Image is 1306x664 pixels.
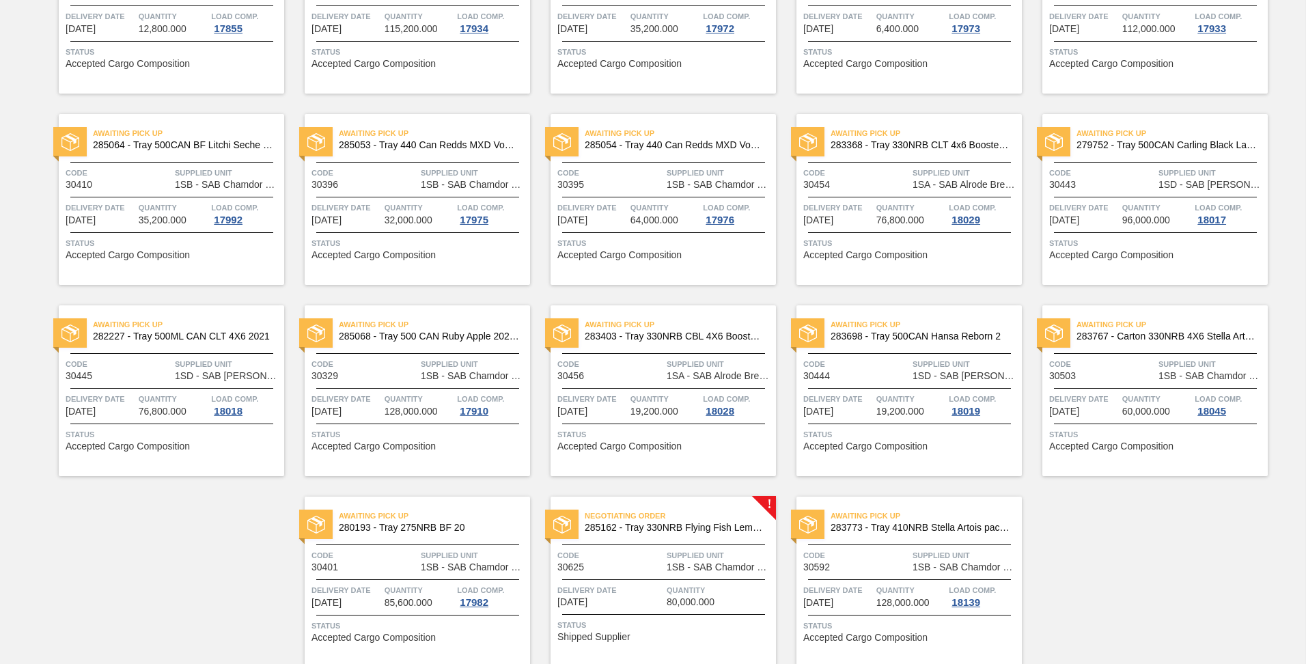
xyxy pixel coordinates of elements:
div: 18045 [1195,406,1229,417]
span: Delivery Date [557,392,627,406]
span: Status [803,45,1018,59]
span: Accepted Cargo Composition [1049,441,1173,452]
span: 30396 [311,180,338,190]
span: Code [311,166,417,180]
span: Quantity [630,10,700,23]
span: Supplied Unit [421,357,527,371]
a: Load Comp.18017 [1195,201,1264,225]
div: 17975 [457,215,491,225]
span: Supplied Unit [175,357,281,371]
span: Status [803,236,1018,250]
span: 80,000.000 [667,597,714,607]
span: Accepted Cargo Composition [803,441,928,452]
span: 283403 - Tray 330NRB CBL 4X6 Booster 2 [585,331,765,342]
span: 30503 [1049,371,1076,381]
span: Accepted Cargo Composition [1049,250,1173,260]
span: 30445 [66,371,92,381]
span: 128,000.000 [385,406,438,417]
div: 18018 [211,406,245,417]
span: Load Comp. [703,201,750,215]
a: Load Comp.18018 [211,392,281,417]
span: 285162 - Tray 330NRB Flying Fish Lemon PU [585,523,765,533]
span: 283368 - Tray 330NRB CLT 4x6 Booster 1 V2 [831,140,1011,150]
img: status [307,324,325,342]
span: Supplied Unit [667,357,773,371]
span: Awaiting Pick Up [339,126,530,140]
span: Delivery Date [66,10,135,23]
span: Load Comp. [703,10,750,23]
span: 76,800.000 [876,215,924,225]
span: Supplied Unit [913,549,1018,562]
div: 17992 [211,215,245,225]
span: 08/01/2025 [66,24,96,34]
a: Load Comp.17982 [457,583,527,608]
span: Status [311,236,527,250]
div: 18139 [949,597,983,608]
a: Load Comp.17855 [211,10,281,34]
img: status [1045,324,1063,342]
span: Accepted Cargo Composition [311,441,436,452]
span: 19,200.000 [876,406,924,417]
span: Load Comp. [457,10,504,23]
img: status [553,516,571,534]
a: statusAwaiting Pick Up283368 - Tray 330NRB CLT 4x6 Booster 1 V2Code30454Supplied Unit1SA - SAB Al... [776,114,1022,285]
span: Code [311,357,417,371]
span: 1SD - SAB Rosslyn Brewery [1158,180,1264,190]
span: Awaiting Pick Up [93,318,284,331]
span: 1SB - SAB Chamdor Brewery [667,180,773,190]
span: Status [557,428,773,441]
span: 08/08/2025 [1049,215,1079,225]
span: Load Comp. [949,583,996,597]
span: Quantity [876,201,946,215]
span: Quantity [630,392,700,406]
span: Quantity [385,10,454,23]
span: Load Comp. [949,392,996,406]
a: statusAwaiting Pick Up283767 - Carton 330NRB 4X6 Stella Artois PUCode30503Supplied Unit1SB - SAB ... [1022,305,1268,476]
span: Code [557,549,663,562]
a: statusAwaiting Pick Up285068 - Tray 500 CAN Ruby Apple 2020 4x6 PUCode30329Supplied Unit1SB - SAB... [284,305,530,476]
span: 08/08/2025 [66,406,96,417]
div: 18019 [949,406,983,417]
span: Delivery Date [311,201,381,215]
span: Supplied Unit [421,166,527,180]
span: Load Comp. [457,201,504,215]
img: status [61,324,79,342]
span: Delivery Date [803,392,873,406]
span: Awaiting Pick Up [1076,126,1268,140]
span: 08/07/2025 [311,215,342,225]
span: 85,600.000 [385,598,432,608]
span: Shipped Supplier [557,632,630,642]
span: Supplied Unit [913,166,1018,180]
span: 08/11/2025 [311,598,342,608]
span: Awaiting Pick Up [339,509,530,523]
span: Accepted Cargo Composition [66,59,190,69]
a: Load Comp.17910 [457,392,527,417]
img: status [61,133,79,151]
span: Supplied Unit [913,357,1018,371]
img: status [799,516,817,534]
a: statusAwaiting Pick Up285064 - Tray 500CAN BF Litchi Seche 4x6 PUCode30410Supplied Unit1SB - SAB ... [38,114,284,285]
span: Load Comp. [211,10,258,23]
span: 08/05/2025 [66,215,96,225]
span: 1SB - SAB Chamdor Brewery [421,562,527,572]
a: statusAwaiting Pick Up279752 - Tray 500CAN Carling Black Label RCode30443Supplied Unit1SD - SAB [... [1022,114,1268,285]
span: Delivery Date [557,201,627,215]
span: Accepted Cargo Composition [803,633,928,643]
span: Code [311,549,417,562]
div: 17910 [457,406,491,417]
img: status [307,516,325,534]
span: Delivery Date [66,201,135,215]
span: 1SA - SAB Alrode Brewery [913,180,1018,190]
span: Status [803,428,1018,441]
a: Load Comp.18045 [1195,392,1264,417]
span: 285064 - Tray 500CAN BF Litchi Seche 4x6 PU [93,140,273,150]
a: statusAwaiting Pick Up285054 - Tray 440 Can Redds MXD Vodka & GuaranaCode30395Supplied Unit1SB - ... [530,114,776,285]
span: 1SA - SAB Alrode Brewery [667,371,773,381]
span: Delivery Date [311,583,381,597]
span: Quantity [876,583,946,597]
div: 17855 [211,23,245,34]
span: 30444 [803,371,830,381]
span: Delivery Date [1049,392,1119,406]
span: 08/08/2025 [557,406,587,417]
span: Quantity [385,201,454,215]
